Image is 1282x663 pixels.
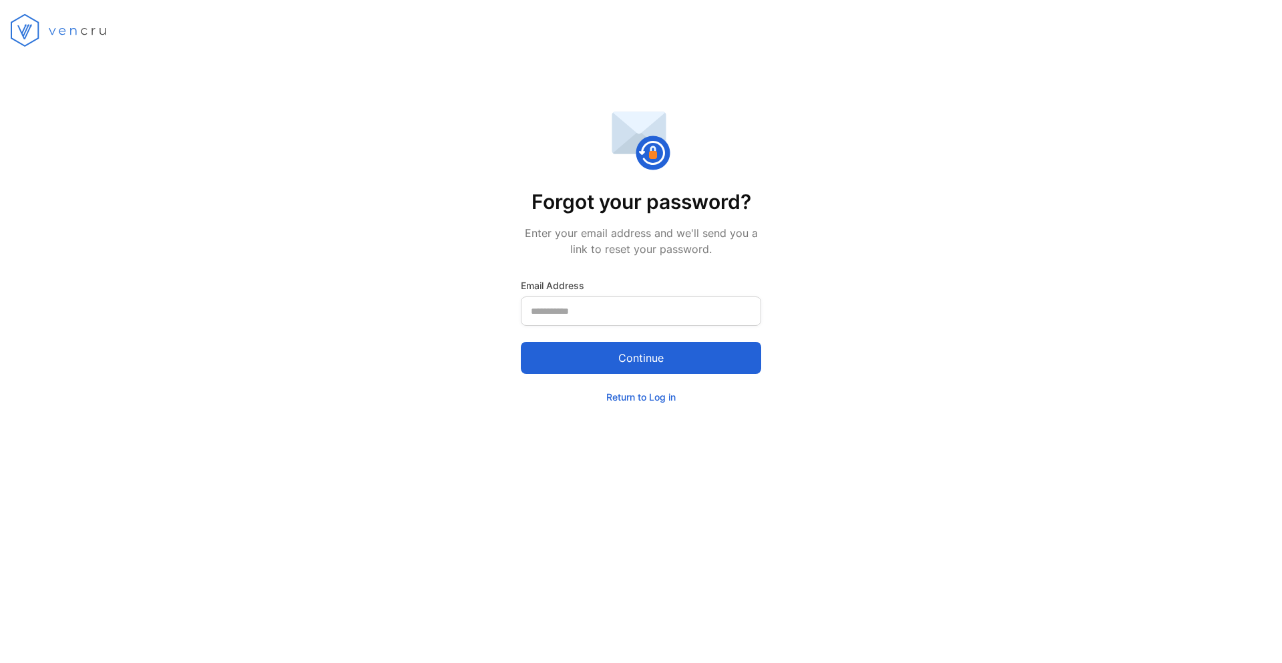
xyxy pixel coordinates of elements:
[11,13,110,47] img: vencru logo
[521,278,761,292] label: Email Address
[606,391,676,403] a: Return to Log in
[521,342,761,374] button: Continue
[521,187,761,217] p: Forgot your password?
[611,111,671,171] img: forgot password icon
[521,225,761,257] p: Enter your email address and we'll send you a link to reset your password.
